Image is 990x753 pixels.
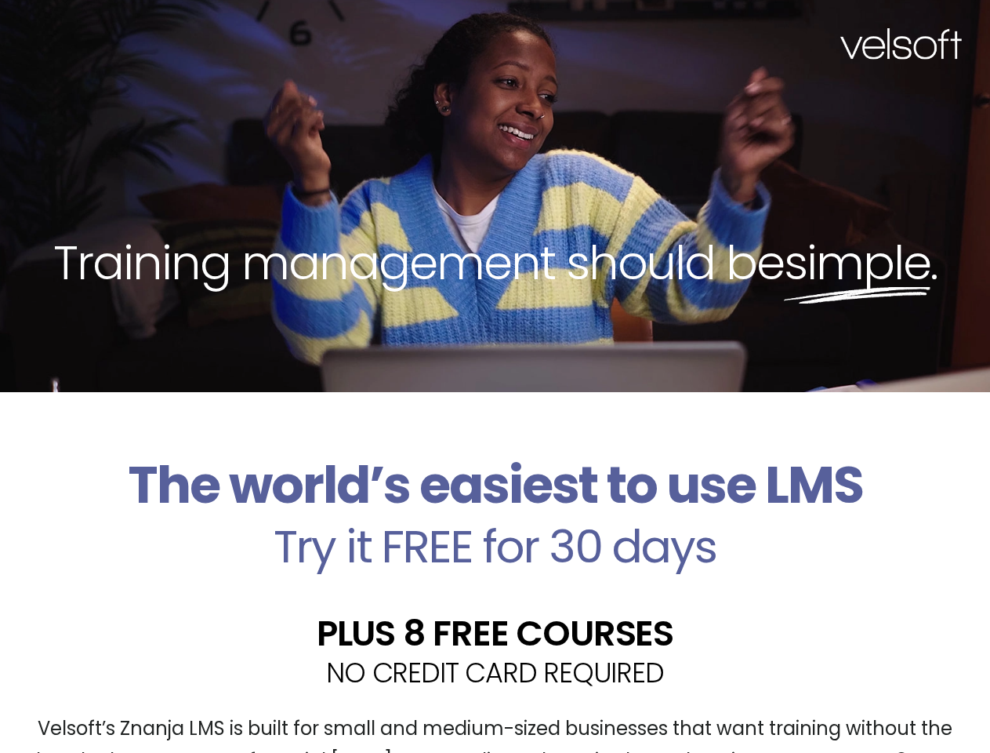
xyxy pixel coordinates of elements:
h2: Try it FREE for 30 days [12,524,978,569]
h2: NO CREDIT CARD REQUIRED [12,659,978,686]
h2: Training management should be . [28,232,962,293]
h2: The world’s easiest to use LMS [12,455,978,516]
h2: PLUS 8 FREE COURSES [12,616,978,651]
span: simple [784,230,930,296]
